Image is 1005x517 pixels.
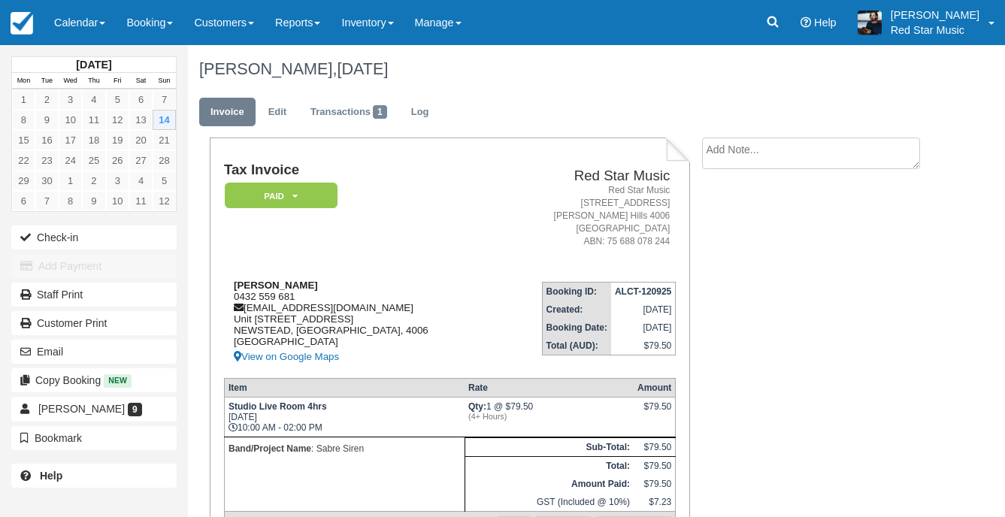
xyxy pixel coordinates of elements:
a: Paid [224,182,332,210]
p: [PERSON_NAME] [891,8,979,23]
em: (4+ Hours) [468,412,630,421]
a: 27 [129,150,153,171]
h2: Red Star Music [503,168,671,184]
th: Amount [634,378,676,397]
a: Staff Print [11,283,177,307]
div: $79.50 [637,401,671,424]
a: 30 [35,171,59,191]
a: Transactions1 [299,98,398,127]
th: Rate [465,378,634,397]
a: 7 [35,191,59,211]
span: 9 [128,403,142,416]
p: Red Star Music [891,23,979,38]
img: checkfront-main-nav-mini-logo.png [11,12,33,35]
a: 17 [59,130,82,150]
th: Tue [35,73,59,89]
span: New [104,374,132,387]
a: 21 [153,130,176,150]
td: $79.50 [634,475,676,493]
th: Mon [12,73,35,89]
p: : Sabre Siren [229,441,461,456]
th: Total (AUD): [542,337,611,355]
strong: Qty [468,401,486,412]
a: 5 [153,171,176,191]
a: View on Google Maps [234,347,497,366]
a: [PERSON_NAME] 9 [11,397,177,421]
th: Booking Date: [542,319,611,337]
a: 2 [35,89,59,110]
a: 15 [12,130,35,150]
a: 3 [59,89,82,110]
a: 8 [12,110,35,130]
a: Help [11,464,177,488]
a: 26 [106,150,129,171]
img: A1 [858,11,882,35]
h1: Tax Invoice [224,162,497,178]
a: 3 [106,171,129,191]
th: Wed [59,73,82,89]
span: [PERSON_NAME] [38,403,125,415]
th: Booking ID: [542,282,611,301]
button: Copy Booking New [11,368,177,392]
a: 16 [35,130,59,150]
a: 29 [12,171,35,191]
td: 1 @ $79.50 [465,397,634,437]
a: 2 [82,171,105,191]
th: Total: [465,456,634,475]
button: Check-in [11,225,177,249]
strong: [DATE] [76,59,111,71]
a: 11 [82,110,105,130]
address: Red Star Music [STREET_ADDRESS] [PERSON_NAME] Hills 4006 [GEOGRAPHIC_DATA] ABN: 75 688 078 244 [503,184,671,249]
th: Item [224,378,465,397]
a: 28 [153,150,176,171]
em: Paid [225,183,338,209]
a: 23 [35,150,59,171]
th: Fri [106,73,129,89]
td: $79.50 [634,456,676,475]
a: 10 [59,110,82,130]
a: 1 [12,89,35,110]
th: Sub-Total: [465,437,634,456]
a: 1 [59,171,82,191]
a: 18 [82,130,105,150]
a: 4 [82,89,105,110]
span: [DATE] [337,59,388,78]
a: 6 [12,191,35,211]
td: [DATE] [611,301,676,319]
i: Help [801,17,811,28]
a: 9 [82,191,105,211]
th: Sat [129,73,153,89]
strong: [PERSON_NAME] [234,280,318,291]
a: 20 [129,130,153,150]
a: 8 [59,191,82,211]
a: Invoice [199,98,256,127]
a: 14 [153,110,176,130]
td: $79.50 [611,337,676,355]
a: 10 [106,191,129,211]
span: 1 [373,105,387,119]
td: [DATE] 10:00 AM - 02:00 PM [224,397,465,437]
button: Add Payment [11,254,177,278]
a: 19 [106,130,129,150]
a: 4 [129,171,153,191]
a: Customer Print [11,311,177,335]
td: $79.50 [634,437,676,456]
a: 22 [12,150,35,171]
strong: ALCT-120925 [615,286,671,297]
span: Help [814,17,837,29]
a: 5 [106,89,129,110]
a: Edit [257,98,298,127]
h1: [PERSON_NAME], [199,60,931,78]
a: 6 [129,89,153,110]
a: Log [400,98,440,127]
th: Thu [82,73,105,89]
a: 24 [59,150,82,171]
button: Email [11,340,177,364]
td: $7.23 [634,493,676,512]
a: 9 [35,110,59,130]
th: Amount Paid: [465,475,634,493]
th: Sun [153,73,176,89]
button: Bookmark [11,426,177,450]
div: 0432 559 681 [EMAIL_ADDRESS][DOMAIN_NAME] Unit [STREET_ADDRESS] NEWSTEAD, [GEOGRAPHIC_DATA], 4006... [224,280,497,366]
a: 13 [129,110,153,130]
